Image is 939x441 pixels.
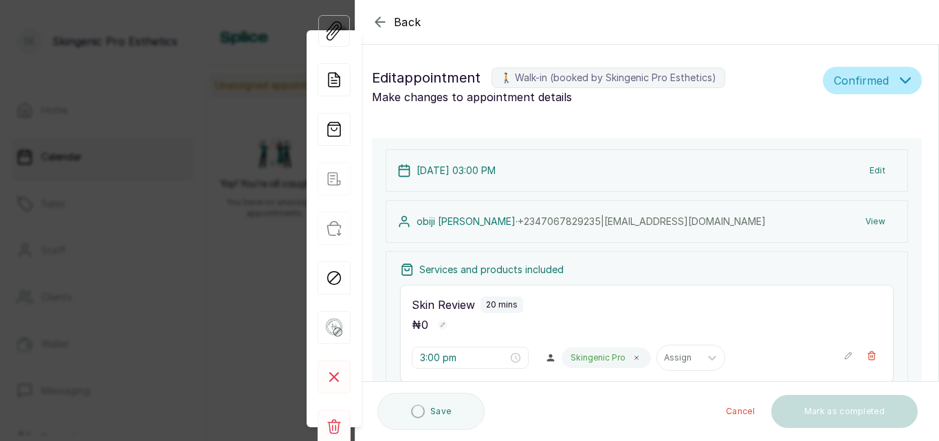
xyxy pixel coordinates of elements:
[420,350,508,365] input: Select time
[394,14,421,30] span: Back
[834,72,889,89] span: Confirmed
[715,395,766,428] button: Cancel
[859,158,896,183] button: Edit
[372,67,480,89] span: Edit appointment
[518,215,766,227] span: +234 7067829235 | [EMAIL_ADDRESS][DOMAIN_NAME]
[417,215,766,228] p: obiji [PERSON_NAME] ·
[372,14,421,30] button: Back
[377,393,485,430] button: Save
[486,299,518,310] p: 20 mins
[421,318,428,332] span: 0
[571,352,626,363] p: Skingenic Pro
[412,297,475,313] p: Skin Review
[419,263,564,277] p: Services and products included
[417,164,496,178] p: [DATE] 03:00 PM
[372,89,817,105] p: Make changes to appointment details
[412,316,428,333] p: ₦
[854,209,896,234] button: View
[491,67,725,88] label: 🚶 Walk-in (booked by Skingenic Pro Esthetics)
[771,395,918,428] button: Mark as completed
[823,67,922,94] button: Confirmed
